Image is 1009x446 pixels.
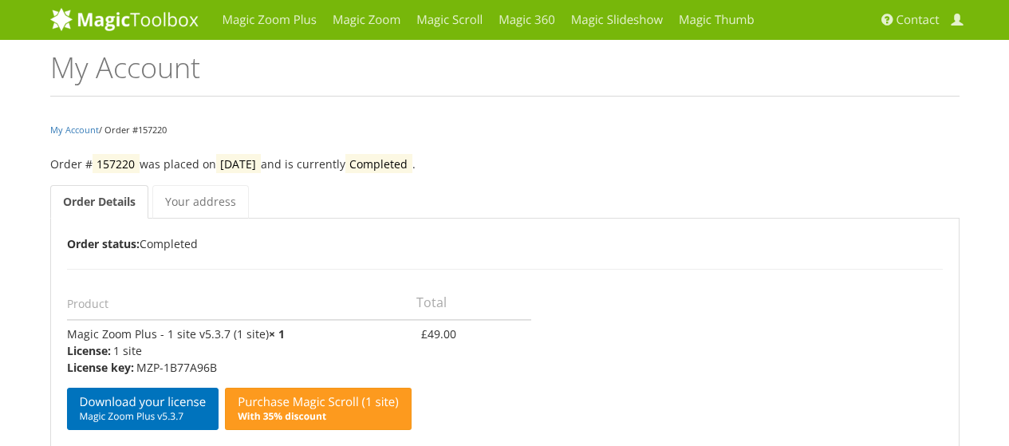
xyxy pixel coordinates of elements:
[67,342,111,359] strong: License:
[897,12,940,28] span: Contact
[416,286,531,320] th: Total
[67,286,416,320] th: Product
[225,388,411,430] a: Purchase Magic Scroll (1 site)With 35% discount
[67,236,140,251] b: Order status:
[50,120,960,139] nav: / Order #157220
[50,52,960,97] h1: My Account
[50,185,148,219] a: Order Details
[67,359,134,376] strong: License key:
[238,409,326,423] b: With 35% discount
[50,7,199,31] img: MagicToolbox.com - Image tools for your website
[67,359,412,376] p: MZP-1B77A96B
[152,185,249,219] a: Your address
[93,154,140,174] mark: 157220
[269,326,285,341] strong: × 1
[67,342,412,359] p: 1 site
[345,154,412,174] mark: Completed
[216,154,261,174] mark: [DATE]
[421,326,456,341] bdi: 49.00
[80,410,207,423] span: Magic Zoom Plus v5.3.7
[421,326,428,341] span: £
[67,388,219,430] a: Download your licenseMagic Zoom Plus v5.3.7
[67,235,943,253] p: Completed
[50,124,99,136] a: My Account
[50,155,960,173] p: Order # was placed on and is currently .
